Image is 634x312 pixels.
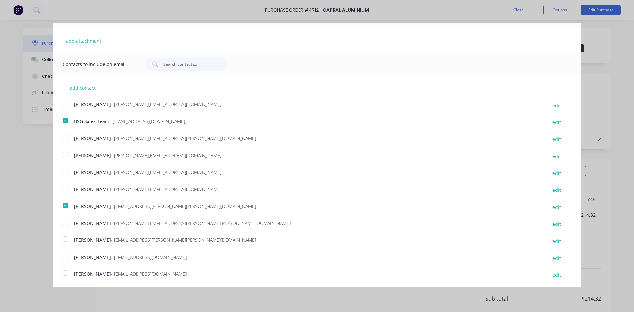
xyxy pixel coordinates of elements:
button: edit [548,169,565,178]
span: - [EMAIL_ADDRESS][PERSON_NAME][PERSON_NAME][DOMAIN_NAME] [111,203,256,209]
span: - [EMAIL_ADDRESS][DOMAIN_NAME] [109,118,185,124]
span: [PERSON_NAME] [74,254,111,260]
span: [PERSON_NAME] [74,220,111,226]
span: - [PERSON_NAME][EMAIL_ADDRESS][DOMAIN_NAME] [111,186,221,192]
span: - [PERSON_NAME][EMAIL_ADDRESS][DOMAIN_NAME] [111,101,221,107]
button: edit [548,203,565,212]
button: edit [548,118,565,127]
span: Contacts to include on email [63,60,135,69]
span: - [PERSON_NAME][EMAIL_ADDRESS][DOMAIN_NAME] [111,169,221,175]
button: edit [548,254,565,262]
button: edit [548,220,565,228]
span: - [EMAIL_ADDRESS][PERSON_NAME][PERSON_NAME][DOMAIN_NAME] [111,237,256,243]
span: [PERSON_NAME] [74,101,111,107]
span: [PERSON_NAME] [74,135,111,141]
input: Search contacts... [163,61,218,68]
span: - [PERSON_NAME][EMAIL_ADDRESS][PERSON_NAME][PERSON_NAME][DOMAIN_NAME] [111,220,291,226]
span: - [PERSON_NAME][EMAIL_ADDRESS][DOMAIN_NAME] [111,152,221,158]
span: - [PERSON_NAME][EMAIL_ADDRESS][PERSON_NAME][DOMAIN_NAME] [111,135,256,141]
span: [PERSON_NAME] [74,203,111,209]
span: - [EMAIL_ADDRESS][DOMAIN_NAME] [111,254,187,260]
button: edit [548,270,565,279]
button: add attachment [63,36,105,46]
span: [PERSON_NAME] [74,169,111,175]
button: edit [548,101,565,110]
button: edit [548,135,565,144]
button: edit [548,236,565,245]
span: [PERSON_NAME] [74,152,111,158]
span: [PERSON_NAME] [74,271,111,277]
button: add contact [63,83,102,93]
button: edit [548,186,565,194]
button: edit [548,152,565,161]
span: [PERSON_NAME] [74,186,111,192]
span: BSG Sales Team [74,118,109,124]
span: [PERSON_NAME] [74,237,111,243]
span: - [EMAIL_ADDRESS][DOMAIN_NAME] [111,271,187,277]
